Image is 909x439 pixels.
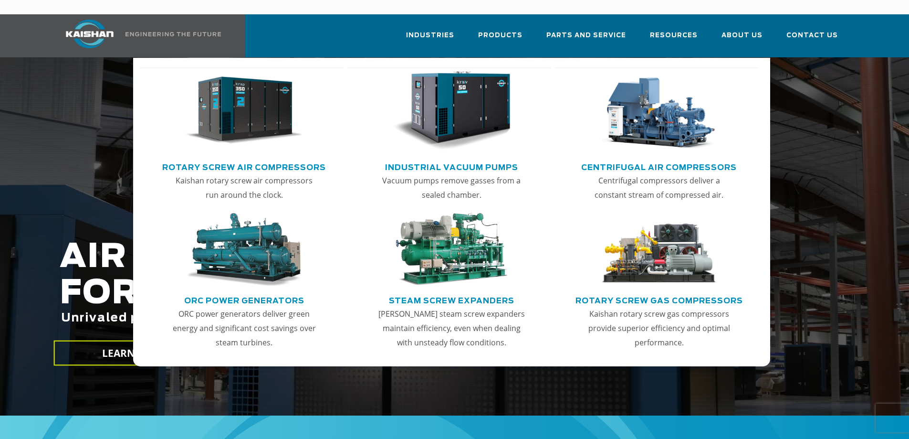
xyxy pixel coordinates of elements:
a: Rotary Screw Air Compressors [162,159,326,173]
img: thumb-Industrial-Vacuum-Pumps [393,71,510,150]
p: Centrifugal compressors deliver a constant stream of compressed air. [585,173,733,202]
h2: AIR COMPRESSORS FOR THE [60,239,716,354]
span: Contact Us [786,30,838,41]
p: [PERSON_NAME] steam screw expanders maintain efficiency, even when dealing with unsteady flow con... [377,307,526,350]
p: ORC power generators deliver green energy and significant cost savings over steam turbines. [170,307,319,350]
span: LEARN MORE [102,346,167,360]
span: Parts and Service [546,30,626,41]
img: thumb-Rotary-Screw-Air-Compressors [185,71,303,150]
a: Centrifugal Air Compressors [581,159,737,173]
a: LEARN MORE [53,341,216,366]
img: thumb-Rotary-Screw-Gas-Compressors [600,213,718,287]
a: Parts and Service [546,23,626,55]
span: About Us [721,30,763,41]
img: thumb-ORC-Power-Generators [185,213,303,287]
a: Steam Screw Expanders [389,292,514,307]
img: thumb-Steam-Screw-Expanders [393,213,510,287]
img: Engineering the future [125,32,221,36]
span: Products [478,30,522,41]
a: ORC Power Generators [184,292,304,307]
span: Unrivaled performance with up to 35% energy cost savings. [61,312,470,324]
a: Rotary Screw Gas Compressors [575,292,743,307]
img: kaishan logo [54,20,125,48]
span: Industries [406,30,454,41]
p: Kaishan rotary screw air compressors run around the clock. [170,173,319,202]
a: Industries [406,23,454,55]
a: Products [478,23,522,55]
a: Industrial Vacuum Pumps [385,159,518,173]
p: Kaishan rotary screw gas compressors provide superior efficiency and optimal performance. [585,307,733,350]
p: Vacuum pumps remove gasses from a sealed chamber. [377,173,526,202]
a: Resources [650,23,698,55]
a: Kaishan USA [54,14,223,57]
a: About Us [721,23,763,55]
a: Contact Us [786,23,838,55]
img: thumb-Centrifugal-Air-Compressors [600,71,718,150]
span: Resources [650,30,698,41]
